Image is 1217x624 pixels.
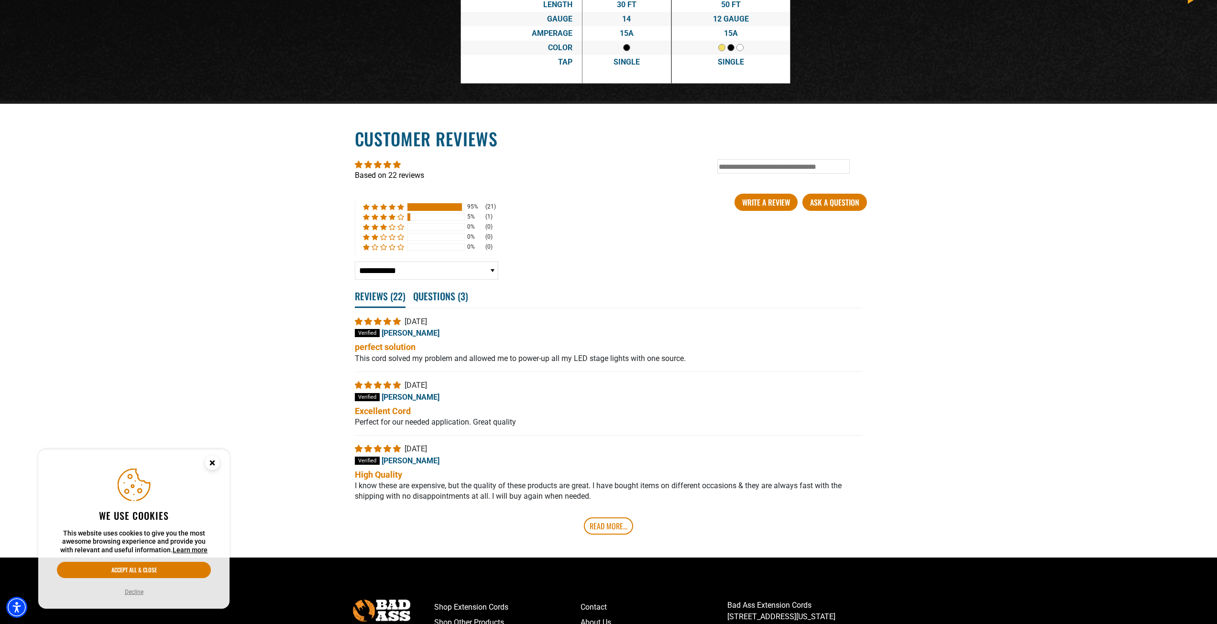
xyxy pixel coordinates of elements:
span: 3 [460,289,465,303]
h2: We use cookies [57,509,211,522]
div: 15A [592,26,661,41]
a: Write A Review [735,194,798,211]
div: Accessibility Menu [6,597,27,618]
select: Sort dropdown [355,262,498,280]
span: [DATE] [405,381,427,390]
aside: Cookie Consent [38,449,230,609]
div: Tap [460,55,582,69]
div: Single [681,55,781,69]
span: [DATE] [405,317,427,326]
a: Ask a question [802,194,867,211]
img: Bad Ass Extension Cords [353,600,410,621]
h2: Customer Reviews [355,127,863,151]
a: Read More... [584,517,633,535]
div: 95% (21) reviews with 5 star rating [363,203,404,211]
span: 5 star review [355,381,403,390]
span: [DATE] [405,444,427,453]
p: This website uses cookies to give you the most awesome browsing experience and provide you with r... [57,529,211,555]
b: perfect solution [355,341,863,353]
p: This cord solved my problem and allowed me to power-up all my LED stage lights with one source. [355,353,863,364]
div: 5% (1) reviews with 4 star rating [363,213,404,221]
div: 95% [467,203,482,211]
p: I know these are expensive, but the quality of these products are great. I have bought items on d... [355,481,863,502]
span: 5 star review [355,444,403,453]
div: Color [460,41,582,55]
button: Close this option [195,449,230,479]
span: 5 star review [355,317,403,326]
div: Single [592,55,661,69]
span: 12 GAUGE [713,14,749,23]
div: Gauge [460,12,582,26]
div: (1) [485,213,493,221]
span: 22 [393,289,403,303]
a: Based on 22 reviews - open in a new tab [355,171,424,180]
button: Accept all & close [57,562,211,578]
button: Decline [122,587,146,597]
div: Average rating is 4.95 stars [355,159,863,170]
span: [PERSON_NAME] [382,328,439,338]
a: This website uses cookies to give you the most awesome browsing experience and provide you with r... [173,546,208,554]
b: Excellent Cord [355,405,863,417]
span: Questions ( ) [413,285,468,307]
a: Contact [581,600,727,615]
div: Amperage [460,26,582,41]
span: 14 [622,14,631,23]
a: Shop Extension Cords [434,600,581,615]
span: [PERSON_NAME] [382,392,439,401]
div: (21) [485,203,496,211]
div: 15A [681,26,781,41]
span: Reviews ( ) [355,285,406,308]
input: Type in keyword and press enter... [717,159,850,174]
span: [PERSON_NAME] [382,456,439,465]
p: Perfect for our needed application. Great quality [355,417,863,427]
div: 5% [467,213,482,221]
b: High Quality [355,469,863,481]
